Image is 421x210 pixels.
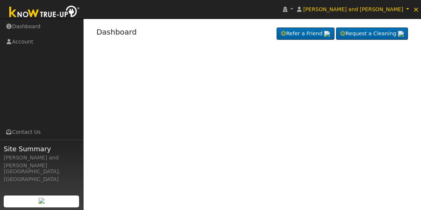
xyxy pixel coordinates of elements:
[4,154,79,169] div: [PERSON_NAME] and [PERSON_NAME]
[39,198,45,204] img: retrieve
[303,6,403,12] span: [PERSON_NAME] and [PERSON_NAME]
[324,31,330,37] img: retrieve
[336,28,408,40] a: Request a Cleaning
[398,31,404,37] img: retrieve
[413,5,419,14] span: ×
[4,144,79,154] span: Site Summary
[4,168,79,183] div: [GEOGRAPHIC_DATA], [GEOGRAPHIC_DATA]
[6,4,84,21] img: Know True-Up
[277,28,334,40] a: Refer a Friend
[97,28,137,36] a: Dashboard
